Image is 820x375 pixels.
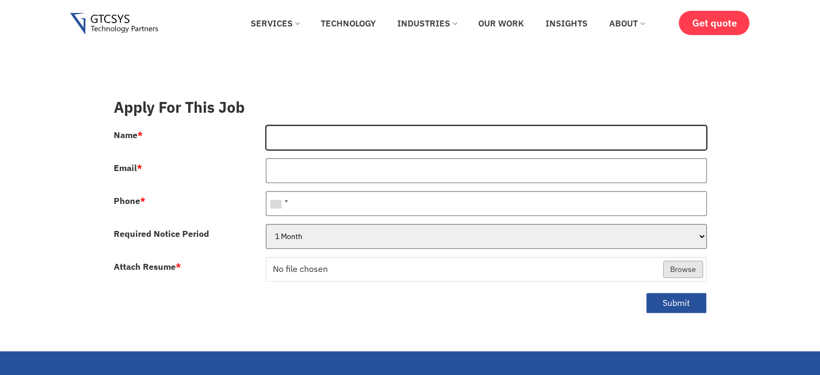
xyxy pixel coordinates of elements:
div: Unknown [266,192,291,215]
span: Get quote [692,17,736,29]
h3: Apply For This Job [114,98,707,117]
a: Industries [389,11,465,35]
label: Email [114,163,142,172]
label: Attach Resume [114,262,181,271]
label: Name [114,131,143,139]
a: Get quote [679,11,749,35]
button: Submit [646,292,707,313]
a: Insights [538,11,596,35]
a: About [601,11,652,35]
a: Services [243,11,307,35]
label: Required Notice Period [114,229,209,238]
img: Gtcsys logo [70,13,158,35]
label: Phone [114,196,146,205]
a: Technology [313,11,384,35]
a: Our Work [470,11,532,35]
